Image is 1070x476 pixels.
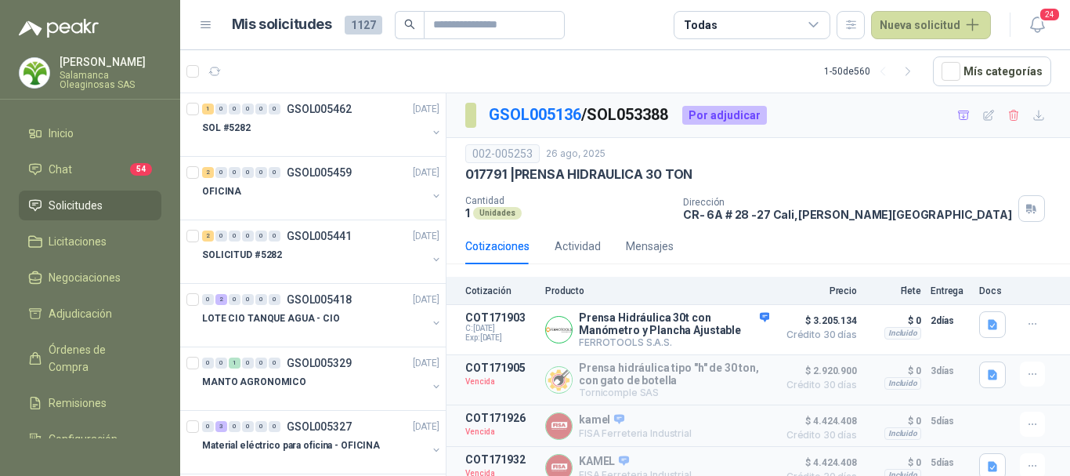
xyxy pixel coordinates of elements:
[19,299,161,329] a: Adjudicación
[465,238,530,255] div: Cotizaciones
[465,206,470,220] p: 1
[465,195,671,206] p: Cantidad
[871,11,991,39] button: Nueva solicitud
[215,358,227,369] div: 0
[979,285,1010,296] p: Docs
[255,104,267,114] div: 0
[413,102,439,117] p: [DATE]
[682,106,767,125] div: Por adjudicar
[202,184,241,199] p: OFICINA
[242,104,254,114] div: 0
[19,191,161,220] a: Solicitudes
[626,238,674,255] div: Mensajes
[229,358,240,369] div: 1
[19,263,161,293] a: Negociaciones
[242,231,254,242] div: 0
[229,421,240,432] div: 0
[779,285,857,296] p: Precio
[202,311,340,326] p: LOTE CIO TANQUE AGUA - CIO
[931,412,970,431] p: 5 días
[579,311,769,336] p: Prensa Hidráulica 30t con Manómetro y Plancha Ajustable
[60,71,161,89] p: Salamanca Oleaginosas SAS
[49,394,107,412] span: Remisiones
[404,19,415,30] span: search
[866,311,921,330] p: $ 0
[202,290,443,340] a: 0 2 0 0 0 0 GSOL005418[DATE] LOTE CIO TANQUE AGUA - CIO
[931,362,970,380] p: 3 días
[229,104,240,114] div: 0
[579,387,769,398] p: Tornicomple SAS
[19,118,161,148] a: Inicio
[269,167,280,178] div: 0
[49,269,121,286] span: Negociaciones
[215,104,227,114] div: 0
[287,421,352,432] p: GSOL005327
[465,362,536,374] p: COT171905
[19,424,161,454] a: Configuración
[269,104,280,114] div: 0
[489,105,581,124] a: GSOL005136
[229,231,240,242] div: 0
[269,421,280,432] div: 0
[779,362,857,380] span: $ 2.920.900
[19,388,161,418] a: Remisiones
[579,362,769,387] p: Prensa hidráulica tipo "h" de 30 ton, con gato de botella
[779,453,857,472] span: $ 4.424.408
[19,227,161,256] a: Licitaciones
[465,285,536,296] p: Cotización
[20,58,49,88] img: Company Logo
[255,294,267,305] div: 0
[1039,7,1061,22] span: 24
[19,19,99,38] img: Logo peakr
[60,56,161,67] p: [PERSON_NAME]
[931,453,970,472] p: 5 días
[49,233,107,250] span: Licitaciones
[779,330,857,340] span: Crédito 30 días
[413,229,439,244] p: [DATE]
[684,16,717,34] div: Todas
[215,231,227,242] div: 0
[465,453,536,466] p: COT171932
[19,154,161,184] a: Chat54
[489,103,670,127] p: / SOL053388
[269,358,280,369] div: 0
[202,163,443,213] a: 2 0 0 0 0 0 GSOL005459[DATE] OFICINA
[242,167,254,178] div: 0
[579,413,692,427] p: kamel
[866,362,921,380] p: $ 0
[255,358,267,369] div: 0
[884,377,921,390] div: Incluido
[202,421,214,432] div: 0
[546,317,572,343] img: Company Logo
[546,147,605,162] p: 26 ago, 2025
[1023,11,1051,39] button: 24
[202,167,214,178] div: 2
[287,358,352,369] p: GSOL005329
[545,285,769,296] p: Producto
[255,167,267,178] div: 0
[202,248,282,263] p: SOLICITUD #5282
[555,238,601,255] div: Actividad
[465,412,536,424] p: COT171926
[866,285,921,296] p: Flete
[202,354,443,404] a: 0 0 1 0 0 0 GSOL005329[DATE] MANTO AGRONOMICO
[202,227,443,277] a: 2 0 0 0 0 0 GSOL005441[DATE] SOLICITUD #5282
[49,305,112,322] span: Adjudicación
[779,311,857,330] span: $ 3.205.134
[473,207,522,220] div: Unidades
[242,421,254,432] div: 0
[345,16,382,35] span: 1127
[824,59,920,84] div: 1 - 50 de 560
[546,413,572,439] img: Company Logo
[229,294,240,305] div: 0
[269,294,280,305] div: 0
[866,453,921,472] p: $ 0
[465,424,536,440] p: Vencida
[931,311,970,330] p: 2 días
[465,324,536,333] span: C: [DATE]
[465,374,536,390] p: Vencida
[779,431,857,440] span: Crédito 30 días
[866,412,921,431] p: $ 0
[465,333,536,343] span: Exp: [DATE]
[933,56,1051,86] button: Mís categorías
